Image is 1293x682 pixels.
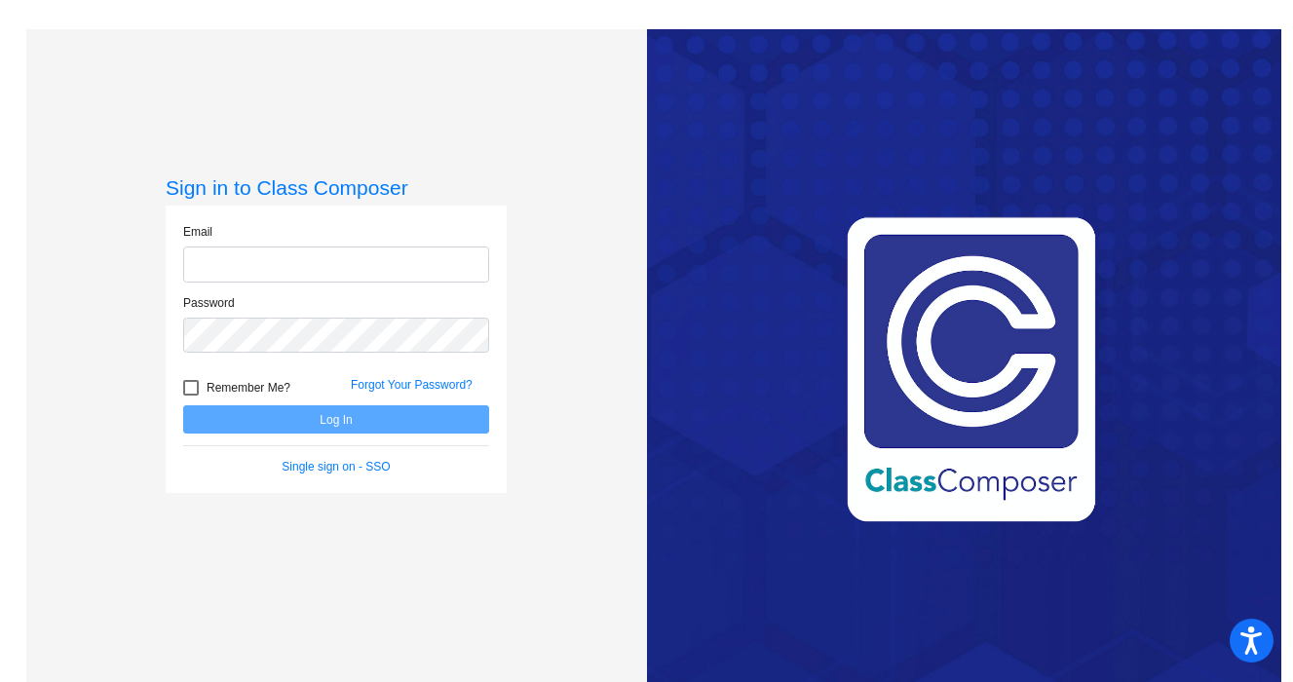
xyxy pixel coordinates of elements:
a: Forgot Your Password? [351,378,473,392]
a: Single sign on - SSO [282,460,390,474]
span: Remember Me? [207,376,290,399]
label: Password [183,294,235,312]
label: Email [183,223,212,241]
h3: Sign in to Class Composer [166,175,507,200]
button: Log In [183,405,489,434]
